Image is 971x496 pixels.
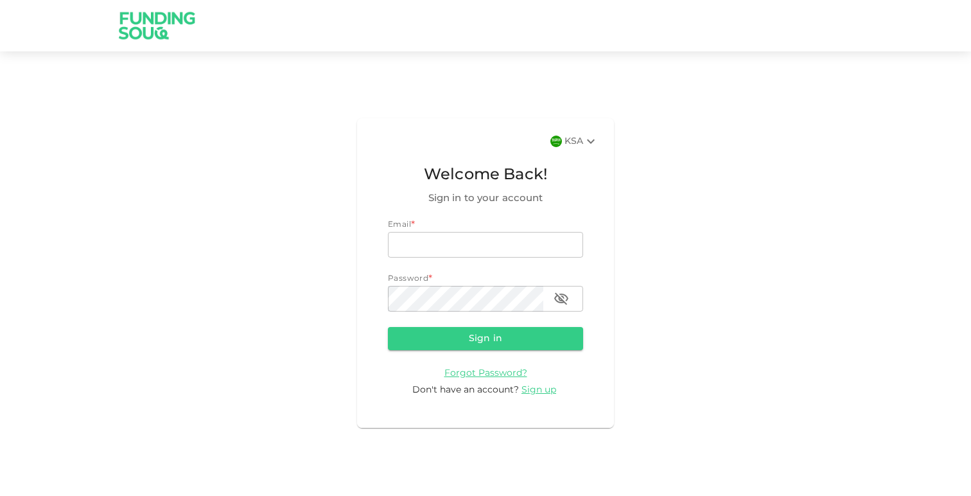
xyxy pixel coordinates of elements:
span: Don't have an account? [412,385,519,394]
span: Password [388,275,428,283]
span: Sign up [521,385,556,394]
input: email [388,232,583,258]
img: flag-sa.b9a346574cdc8950dd34b50780441f57.svg [550,136,562,147]
div: KSA [564,134,599,149]
input: password [388,286,543,312]
span: Welcome Back! [388,163,583,188]
span: Email [388,221,411,229]
a: Forgot Password? [444,368,527,378]
span: Forgot Password? [444,369,527,378]
span: Sign in to your account [388,191,583,206]
button: Sign in [388,327,583,350]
